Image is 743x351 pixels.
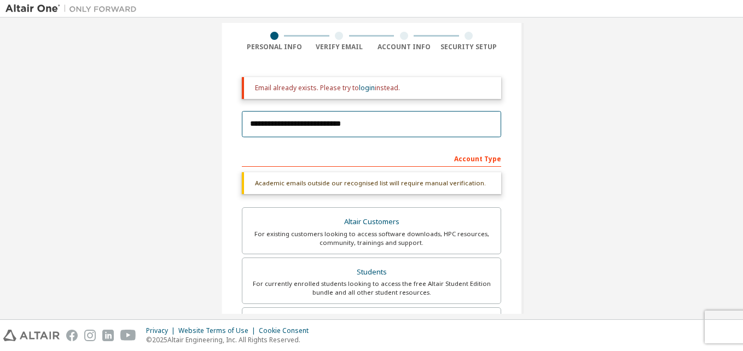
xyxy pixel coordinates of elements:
[249,214,494,230] div: Altair Customers
[259,326,315,335] div: Cookie Consent
[84,330,96,341] img: instagram.svg
[242,43,307,51] div: Personal Info
[242,149,501,167] div: Account Type
[372,43,437,51] div: Account Info
[249,230,494,247] div: For existing customers looking to access software downloads, HPC resources, community, trainings ...
[307,43,372,51] div: Verify Email
[437,43,502,51] div: Security Setup
[3,330,60,341] img: altair_logo.svg
[66,330,78,341] img: facebook.svg
[146,335,315,344] p: © 2025 Altair Engineering, Inc. All Rights Reserved.
[249,265,494,280] div: Students
[359,83,375,92] a: login
[146,326,178,335] div: Privacy
[178,326,259,335] div: Website Terms of Use
[249,279,494,297] div: For currently enrolled students looking to access the free Altair Student Edition bundle and all ...
[120,330,136,341] img: youtube.svg
[5,3,142,14] img: Altair One
[102,330,114,341] img: linkedin.svg
[255,84,492,92] div: Email already exists. Please try to instead.
[242,172,501,194] div: Academic emails outside our recognised list will require manual verification.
